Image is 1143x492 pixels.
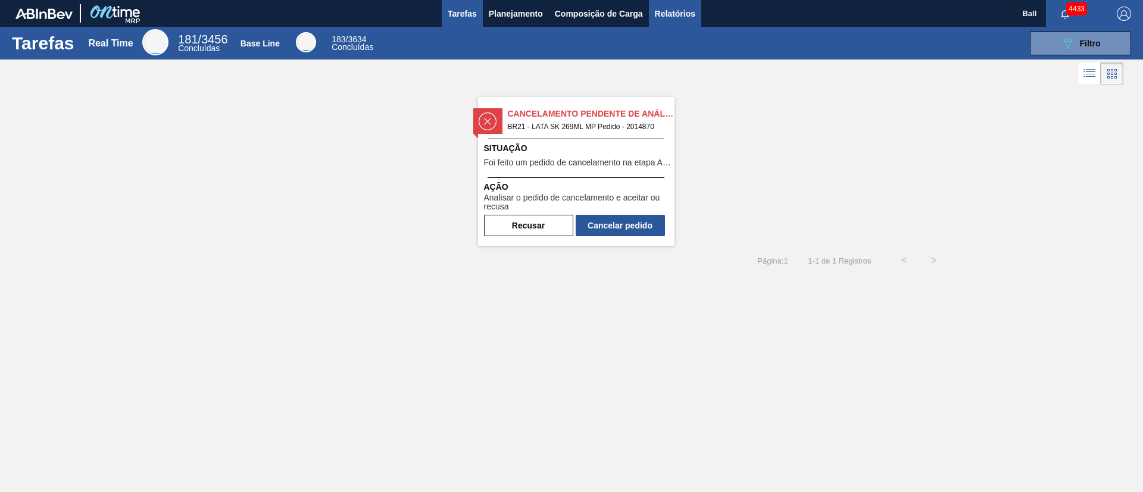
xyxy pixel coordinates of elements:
[12,36,74,50] h1: Tarefas
[332,42,373,52] span: Concluídas
[332,35,345,44] span: 183
[489,7,543,21] span: Planejamento
[919,246,949,275] button: >
[484,215,573,236] button: Recusar
[484,158,672,167] span: Foi feito um pedido de cancelamento na etapa Aguardando Faturamento
[1080,39,1101,48] span: Filtro
[241,39,280,48] div: Base Line
[448,7,477,21] span: Tarefas
[479,112,496,130] img: status
[576,215,665,236] button: Cancelar pedido
[484,142,672,155] span: Situação
[332,35,366,44] span: / 3634
[655,7,695,21] span: Relatórios
[1066,2,1087,15] span: 4433
[508,120,665,133] span: BR21 - LATA SK 269ML MP Pedido - 2014870
[806,256,872,265] span: 1 - 1 de 1 Registros
[1079,62,1101,85] div: Visão em Lista
[1117,7,1131,21] img: Logout
[178,43,220,53] span: Concluídas
[15,8,73,19] img: TNhmsLtSVTkK8tSr43FrP2fwEKptu5GPRR3wAAAABJRU5ErkJggg==
[1101,62,1123,85] div: Visão em Cards
[1046,5,1084,22] button: Notificações
[88,38,133,49] div: Real Time
[555,7,643,21] span: Composição de Carga
[178,35,227,52] div: Real Time
[1030,32,1131,55] button: Filtro
[178,33,227,46] span: / 3456
[484,181,672,193] span: Ação
[332,36,373,51] div: Base Line
[142,29,168,55] div: Real Time
[508,108,674,120] span: Cancelamento Pendente de Análise
[484,193,672,212] span: Analisar o pedido de cancelamento e aceitar ou recusa
[757,256,788,265] span: Página : 1
[296,32,316,52] div: Base Line
[484,212,665,236] div: Completar tarefa: 29974344
[178,33,198,46] span: 181
[889,246,919,275] button: <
